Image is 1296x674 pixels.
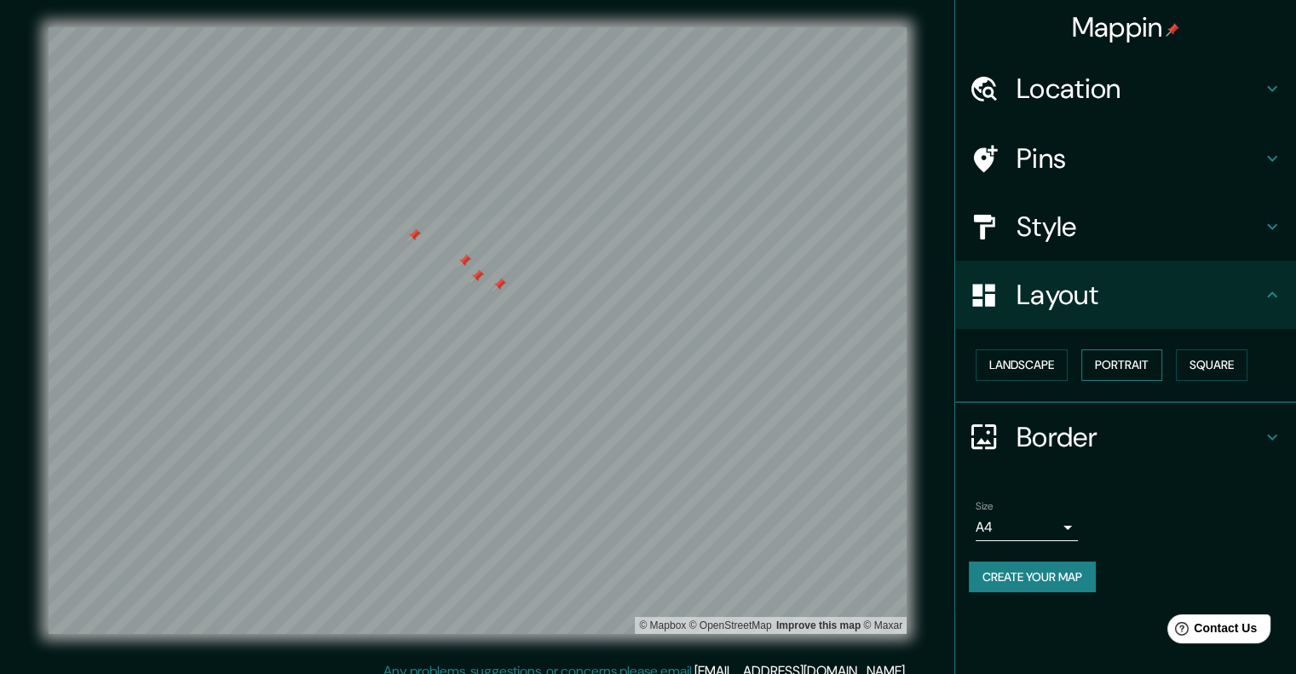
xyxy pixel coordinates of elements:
[639,619,686,631] a: Mapbox
[1017,141,1262,176] h4: Pins
[976,514,1078,541] div: A4
[1166,23,1179,37] img: pin-icon.png
[1072,10,1180,44] h4: Mappin
[863,619,902,631] a: Maxar
[1144,608,1277,655] iframe: Help widget launcher
[776,619,861,631] a: Map feedback
[976,349,1068,381] button: Landscape
[1176,349,1247,381] button: Square
[955,55,1296,123] div: Location
[1017,420,1262,454] h4: Border
[1017,278,1262,312] h4: Layout
[969,562,1096,593] button: Create your map
[689,619,772,631] a: OpenStreetMap
[1017,210,1262,244] h4: Style
[955,403,1296,471] div: Border
[49,27,907,634] canvas: Map
[1081,349,1162,381] button: Portrait
[955,261,1296,329] div: Layout
[1017,72,1262,106] h4: Location
[955,124,1296,193] div: Pins
[976,498,994,513] label: Size
[955,193,1296,261] div: Style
